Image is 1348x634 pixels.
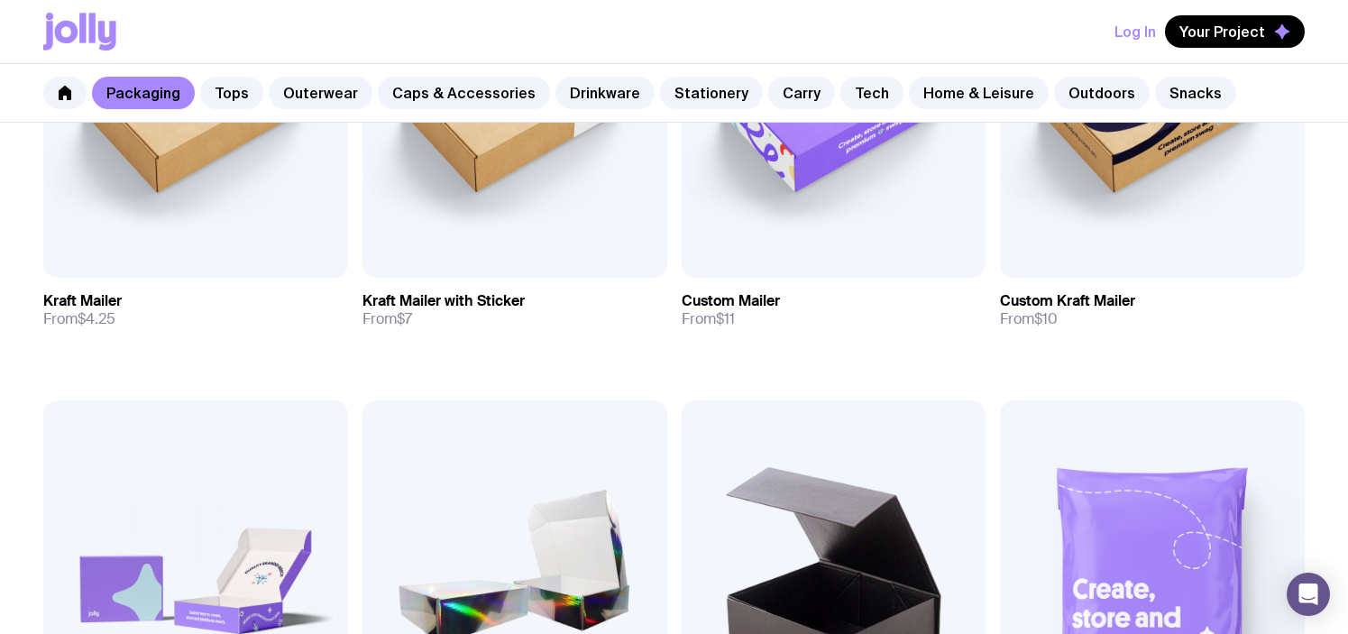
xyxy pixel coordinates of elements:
h3: Custom Kraft Mailer [1000,292,1135,310]
a: Stationery [660,77,763,109]
a: Carry [768,77,835,109]
span: $10 [1034,309,1058,328]
a: Snacks [1155,77,1236,109]
a: Drinkware [555,77,655,109]
span: Your Project [1179,23,1265,41]
span: From [362,310,412,328]
h3: Custom Mailer [682,292,780,310]
a: Kraft MailerFrom$4.25 [43,278,348,343]
a: Tech [840,77,903,109]
a: Packaging [92,77,195,109]
a: Custom Kraft MailerFrom$10 [1000,278,1305,343]
h3: Kraft Mailer [43,292,122,310]
span: From [682,310,735,328]
h3: Kraft Mailer with Sticker [362,292,525,310]
div: Open Intercom Messenger [1287,573,1330,616]
span: From [43,310,115,328]
span: $4.25 [78,309,115,328]
span: From [1000,310,1058,328]
button: Your Project [1165,15,1305,48]
a: Kraft Mailer with StickerFrom$7 [362,278,667,343]
a: Outdoors [1054,77,1150,109]
a: Home & Leisure [909,77,1049,109]
a: Outerwear [269,77,372,109]
a: Custom MailerFrom$11 [682,278,986,343]
span: $11 [716,309,735,328]
a: Caps & Accessories [378,77,550,109]
button: Log In [1114,15,1156,48]
span: $7 [397,309,412,328]
a: Tops [200,77,263,109]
